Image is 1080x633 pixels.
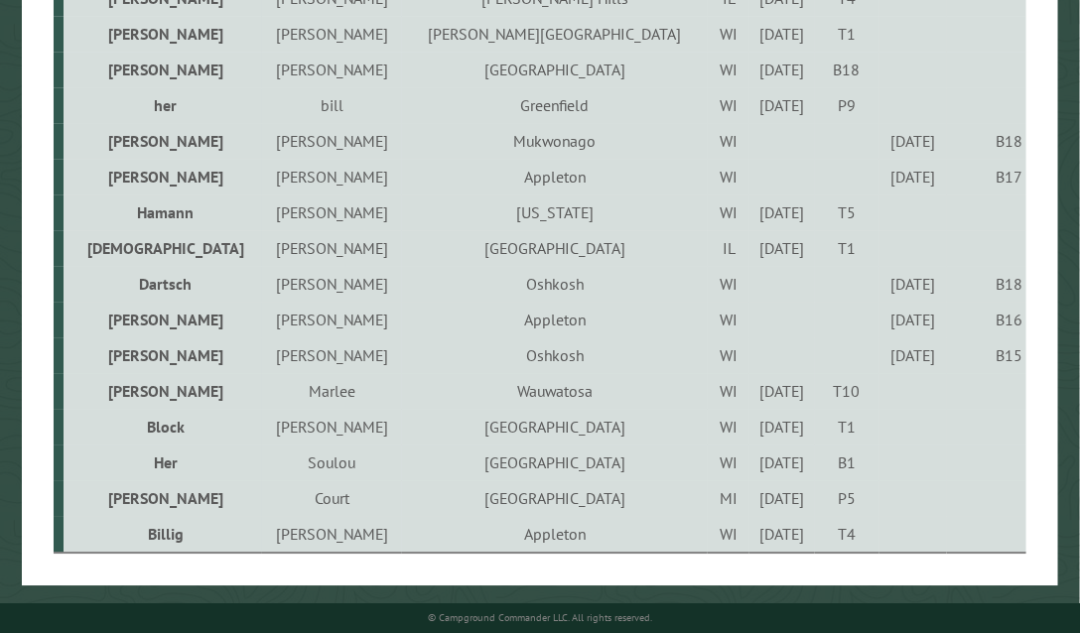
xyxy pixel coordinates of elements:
[947,302,1026,337] td: B16
[753,95,812,115] div: [DATE]
[882,131,944,151] div: [DATE]
[428,611,652,624] small: © Campground Commander LLC. All rights reserved.
[262,302,402,337] td: [PERSON_NAME]
[64,230,262,266] td: [DEMOGRAPHIC_DATA]
[947,337,1026,373] td: B15
[815,480,878,516] td: P5
[262,123,402,159] td: [PERSON_NAME]
[815,194,878,230] td: T5
[753,524,812,544] div: [DATE]
[708,444,749,480] td: WI
[262,194,402,230] td: [PERSON_NAME]
[708,52,749,87] td: WI
[64,266,262,302] td: Dartsch
[753,452,812,472] div: [DATE]
[262,373,402,409] td: Marlee
[402,16,708,52] td: [PERSON_NAME][GEOGRAPHIC_DATA]
[64,516,262,553] td: Billig
[402,123,708,159] td: Mukwonago
[815,52,878,87] td: B18
[815,516,878,553] td: T4
[708,123,749,159] td: WI
[64,302,262,337] td: [PERSON_NAME]
[882,345,944,365] div: [DATE]
[815,373,878,409] td: T10
[262,444,402,480] td: Soulou
[708,516,749,553] td: WI
[262,16,402,52] td: [PERSON_NAME]
[64,373,262,409] td: [PERSON_NAME]
[708,409,749,444] td: WI
[708,480,749,516] td: MI
[815,409,878,444] td: T1
[753,488,812,508] div: [DATE]
[402,409,708,444] td: [GEOGRAPHIC_DATA]
[262,87,402,123] td: bill
[402,194,708,230] td: [US_STATE]
[753,417,812,437] div: [DATE]
[708,266,749,302] td: WI
[815,444,878,480] td: B1
[64,123,262,159] td: [PERSON_NAME]
[402,373,708,409] td: Wauwatosa
[402,337,708,373] td: Oshkosh
[815,230,878,266] td: T1
[262,159,402,194] td: [PERSON_NAME]
[262,409,402,444] td: [PERSON_NAME]
[262,480,402,516] td: Court
[753,202,812,222] div: [DATE]
[64,480,262,516] td: [PERSON_NAME]
[402,302,708,337] td: Appleton
[64,337,262,373] td: [PERSON_NAME]
[882,310,944,329] div: [DATE]
[64,16,262,52] td: [PERSON_NAME]
[262,266,402,302] td: [PERSON_NAME]
[753,60,812,79] div: [DATE]
[708,159,749,194] td: WI
[262,52,402,87] td: [PERSON_NAME]
[64,87,262,123] td: her
[64,159,262,194] td: [PERSON_NAME]
[402,230,708,266] td: [GEOGRAPHIC_DATA]
[402,444,708,480] td: [GEOGRAPHIC_DATA]
[947,123,1026,159] td: B18
[402,480,708,516] td: [GEOGRAPHIC_DATA]
[402,266,708,302] td: Oshkosh
[947,266,1026,302] td: B18
[64,194,262,230] td: Hamann
[708,87,749,123] td: WI
[402,159,708,194] td: Appleton
[753,381,812,401] div: [DATE]
[753,238,812,258] div: [DATE]
[402,516,708,553] td: Appleton
[262,337,402,373] td: [PERSON_NAME]
[64,409,262,444] td: Block
[708,373,749,409] td: WI
[708,230,749,266] td: IL
[64,52,262,87] td: [PERSON_NAME]
[708,16,749,52] td: WI
[882,274,944,294] div: [DATE]
[402,52,708,87] td: [GEOGRAPHIC_DATA]
[262,516,402,553] td: [PERSON_NAME]
[815,16,878,52] td: T1
[64,444,262,480] td: Her
[262,230,402,266] td: [PERSON_NAME]
[882,167,944,187] div: [DATE]
[815,87,878,123] td: P9
[402,87,708,123] td: Greenfield
[708,302,749,337] td: WI
[947,159,1026,194] td: B17
[708,337,749,373] td: WI
[708,194,749,230] td: WI
[753,24,812,44] div: [DATE]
